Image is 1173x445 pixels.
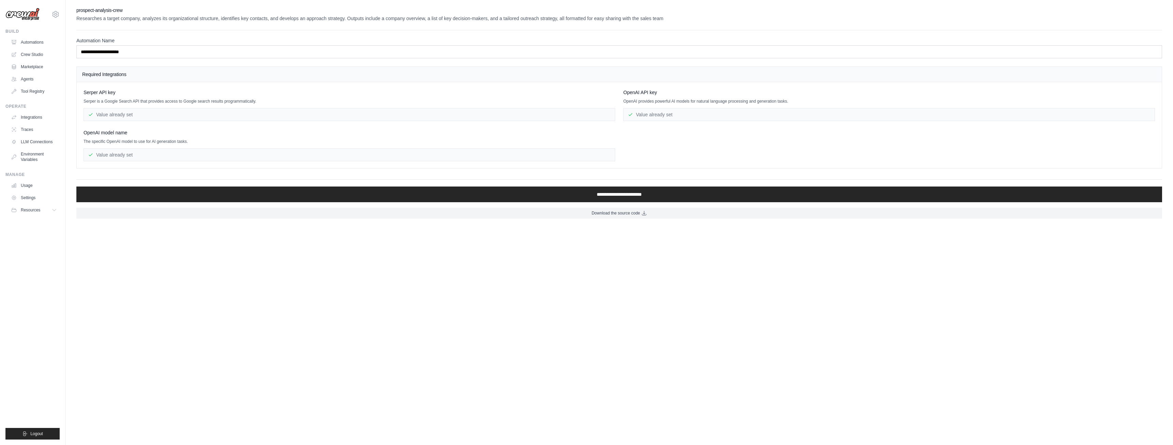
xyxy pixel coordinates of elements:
span: Download the source code [592,210,640,216]
a: Traces [8,124,60,135]
a: Agents [8,74,60,85]
span: Serper API key [84,89,115,96]
button: Resources [8,205,60,216]
a: Crew Studio [8,49,60,60]
h2: prospect-analysis-crew [76,7,1162,14]
div: Manage [5,172,60,177]
a: Settings [8,192,60,203]
span: OpenAI API key [623,89,657,96]
span: Resources [21,207,40,213]
a: Environment Variables [8,149,60,165]
a: Integrations [8,112,60,123]
a: LLM Connections [8,136,60,147]
a: Download the source code [76,208,1162,219]
button: Logout [5,428,60,440]
div: Operate [5,104,60,109]
p: Researches a target company, analyzes its organizational structure, identifies key contacts, and ... [76,15,1162,22]
div: Value already set [84,148,615,161]
p: OpenAI provides powerful AI models for natural language processing and generation tasks. [623,99,1155,104]
img: Logo [5,8,40,21]
label: Automation Name [76,37,1162,44]
a: Usage [8,180,60,191]
span: Logout [30,431,43,436]
p: The specific OpenAI model to use for AI generation tasks. [84,139,615,144]
h4: Required Integrations [82,71,1156,78]
a: Tool Registry [8,86,60,97]
div: Build [5,29,60,34]
span: OpenAI model name [84,129,127,136]
div: Value already set [84,108,615,121]
p: Serper is a Google Search API that provides access to Google search results programmatically. [84,99,615,104]
div: Value already set [623,108,1155,121]
a: Automations [8,37,60,48]
a: Marketplace [8,61,60,72]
